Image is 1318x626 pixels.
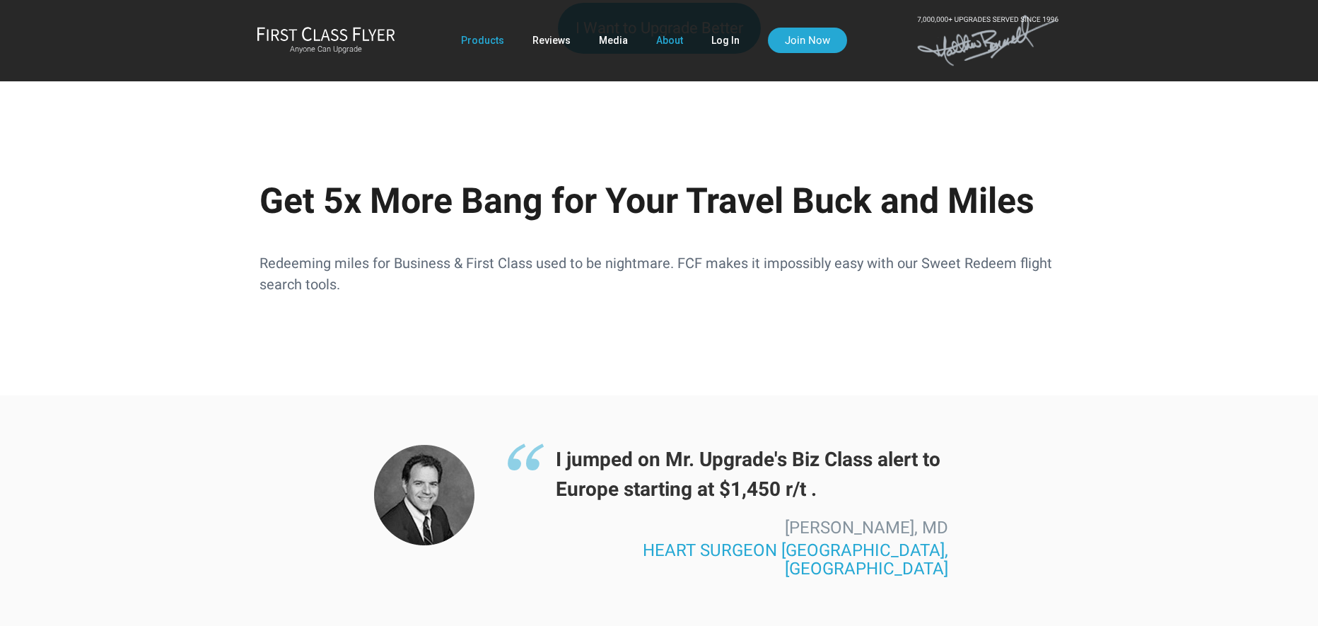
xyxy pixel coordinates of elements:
[711,28,740,53] a: Log In
[656,28,683,53] a: About
[599,28,628,53] a: Media
[257,26,395,54] a: First Class FlyerAnyone Can Upgrade
[259,180,1034,221] span: Get 5x More Bang for Your Travel Buck and Miles
[461,28,504,53] a: Products
[785,518,948,538] span: [PERSON_NAME], MD
[643,540,948,579] span: HEART SURGEON [GEOGRAPHIC_DATA], [GEOGRAPHIC_DATA]
[374,445,474,545] img: Pass
[532,28,571,53] a: Reviews
[768,28,847,53] a: Join Now
[259,253,1059,295] p: Redeeming miles for Business & First Class used to be nightmare. FCF makes it impossibly easy wit...
[257,26,395,41] img: First Class Flyer
[506,445,948,504] span: I jumped on Mr. Upgrade's Biz Class alert to Europe starting at $1,450 r/t .
[257,45,395,54] small: Anyone Can Upgrade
